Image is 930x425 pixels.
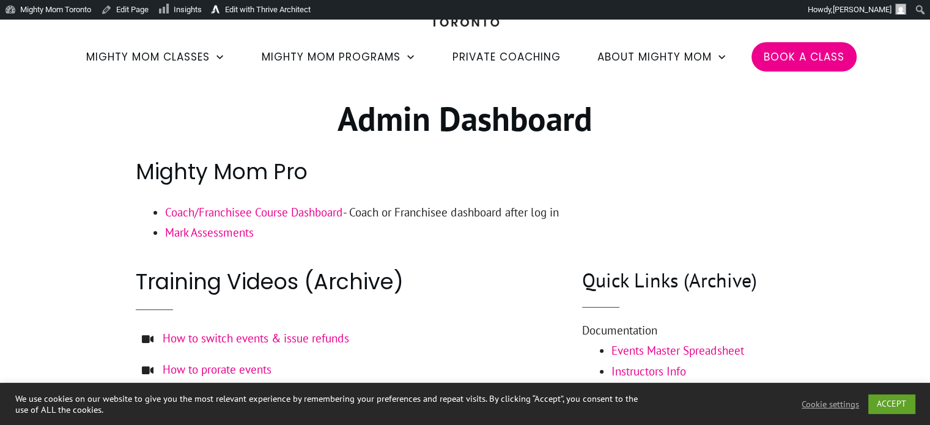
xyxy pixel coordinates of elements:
[611,343,744,358] a: Events Master Spreadsheet
[165,205,343,220] a: Coach/Franchisee Course Dashboard
[163,331,349,346] a: How to switch events & issue refunds
[86,46,210,67] span: Mighty Mom Classes
[165,202,795,223] li: - Coach or Franchisee dashboard after log in
[452,46,561,67] a: Private Coaching
[802,399,859,410] a: Cookie settings
[136,157,795,201] h2: Mighty Mom Pro
[163,362,271,377] a: How to prorate events
[597,46,727,67] a: About Mighty Mom
[86,46,225,67] a: Mighty Mom Classes
[262,46,400,67] span: Mighty Mom Programs
[15,393,645,415] div: We use cookies on our website to give you the most relevant experience by remembering your prefer...
[868,394,915,413] a: ACCEPT
[611,364,686,379] a: Instructors Info
[165,225,254,240] a: Mark Assessments
[136,97,795,155] h1: Admin Dashboard
[597,46,712,67] span: About Mighty Mom
[136,267,572,297] h2: Training Videos (Archive)
[582,320,795,341] p: Documentation
[833,5,891,14] span: [PERSON_NAME]
[764,46,844,67] a: Book a Class
[582,267,795,294] h3: Quick Links (Archive)
[262,46,416,67] a: Mighty Mom Programs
